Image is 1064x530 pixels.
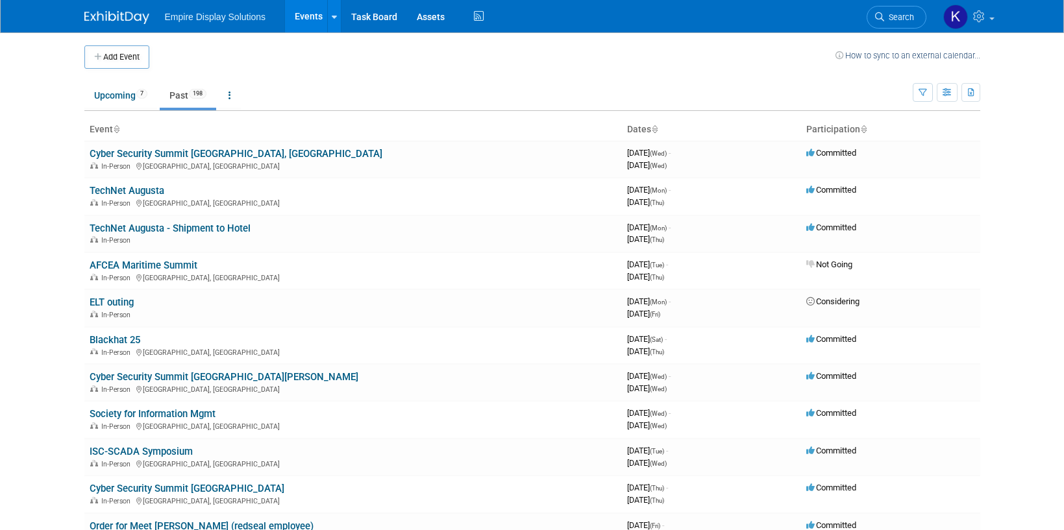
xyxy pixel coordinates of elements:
span: (Thu) [650,485,664,492]
a: Search [867,6,926,29]
a: Cyber Security Summit [GEOGRAPHIC_DATA][PERSON_NAME] [90,371,358,383]
div: [GEOGRAPHIC_DATA], [GEOGRAPHIC_DATA] [90,160,617,171]
span: In-Person [101,311,134,319]
button: Add Event [84,45,149,69]
span: - [669,148,671,158]
span: In-Person [101,497,134,505]
span: Committed [806,334,856,344]
span: [DATE] [627,520,664,530]
a: AFCEA Maritime Summit [90,259,197,271]
span: [DATE] [627,346,664,356]
span: (Tue) [650,261,664,269]
span: Committed [806,446,856,455]
span: (Thu) [650,274,664,281]
a: Society for Information Mgmt [90,408,216,420]
div: [GEOGRAPHIC_DATA], [GEOGRAPHIC_DATA] [90,346,617,357]
span: [DATE] [627,296,671,306]
span: (Mon) [650,224,667,232]
th: Participation [801,119,980,141]
span: In-Person [101,348,134,357]
span: (Thu) [650,348,664,355]
a: Sort by Participation Type [860,124,867,134]
span: [DATE] [627,483,668,492]
th: Dates [622,119,801,141]
span: Committed [806,520,856,530]
span: Committed [806,223,856,232]
img: In-Person Event [90,162,98,169]
span: [DATE] [627,371,671,381]
img: In-Person Event [90,199,98,206]
span: [DATE] [627,495,664,505]
span: Committed [806,483,856,492]
span: (Wed) [650,150,667,157]
span: Committed [806,371,856,381]
a: Cyber Security Summit [GEOGRAPHIC_DATA], [GEOGRAPHIC_DATA] [90,148,382,160]
span: [DATE] [627,420,667,430]
img: In-Person Event [90,274,98,280]
span: [DATE] [627,383,667,393]
span: - [669,185,671,195]
span: Empire Display Solutions [165,12,266,22]
span: (Wed) [650,410,667,417]
span: Committed [806,185,856,195]
span: [DATE] [627,309,660,319]
a: TechNet Augusta - Shipment to Hotel [90,223,251,234]
span: 198 [189,89,206,99]
span: - [662,520,664,530]
span: In-Person [101,274,134,282]
span: [DATE] [627,446,668,455]
span: In-Person [101,460,134,468]
a: How to sync to an external calendar... [835,51,980,60]
span: Committed [806,148,856,158]
span: - [666,483,668,492]
span: In-Person [101,199,134,208]
a: Sort by Event Name [113,124,119,134]
span: (Wed) [650,460,667,467]
a: TechNet Augusta [90,185,164,197]
span: In-Person [101,385,134,394]
span: - [666,446,668,455]
span: (Wed) [650,373,667,380]
a: Sort by Start Date [651,124,658,134]
span: - [666,259,668,269]
span: Not Going [806,259,852,269]
span: (Wed) [650,162,667,169]
span: Considering [806,296,860,306]
span: - [669,408,671,418]
img: In-Person Event [90,236,98,243]
span: 7 [136,89,147,99]
span: (Mon) [650,298,667,306]
div: [GEOGRAPHIC_DATA], [GEOGRAPHIC_DATA] [90,197,617,208]
span: [DATE] [627,458,667,468]
img: In-Person Event [90,497,98,503]
img: In-Person Event [90,311,98,317]
span: - [669,223,671,232]
span: [DATE] [627,408,671,418]
span: (Wed) [650,422,667,429]
span: [DATE] [627,334,667,344]
a: Upcoming7 [84,83,157,108]
span: [DATE] [627,223,671,232]
span: (Tue) [650,448,664,455]
a: ELT outing [90,296,134,308]
span: - [669,371,671,381]
img: In-Person Event [90,348,98,355]
div: [GEOGRAPHIC_DATA], [GEOGRAPHIC_DATA] [90,383,617,394]
span: [DATE] [627,259,668,269]
a: ISC-SCADA Symposium [90,446,193,457]
span: In-Person [101,162,134,171]
span: - [669,296,671,306]
img: Katelyn Hurlock [943,5,968,29]
img: In-Person Event [90,385,98,392]
span: (Fri) [650,311,660,318]
div: [GEOGRAPHIC_DATA], [GEOGRAPHIC_DATA] [90,458,617,468]
span: [DATE] [627,197,664,207]
span: Committed [806,408,856,418]
span: (Fri) [650,522,660,529]
span: (Wed) [650,385,667,392]
a: Cyber Security Summit [GEOGRAPHIC_DATA] [90,483,284,494]
span: [DATE] [627,148,671,158]
span: (Thu) [650,236,664,243]
span: [DATE] [627,272,664,282]
span: [DATE] [627,185,671,195]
